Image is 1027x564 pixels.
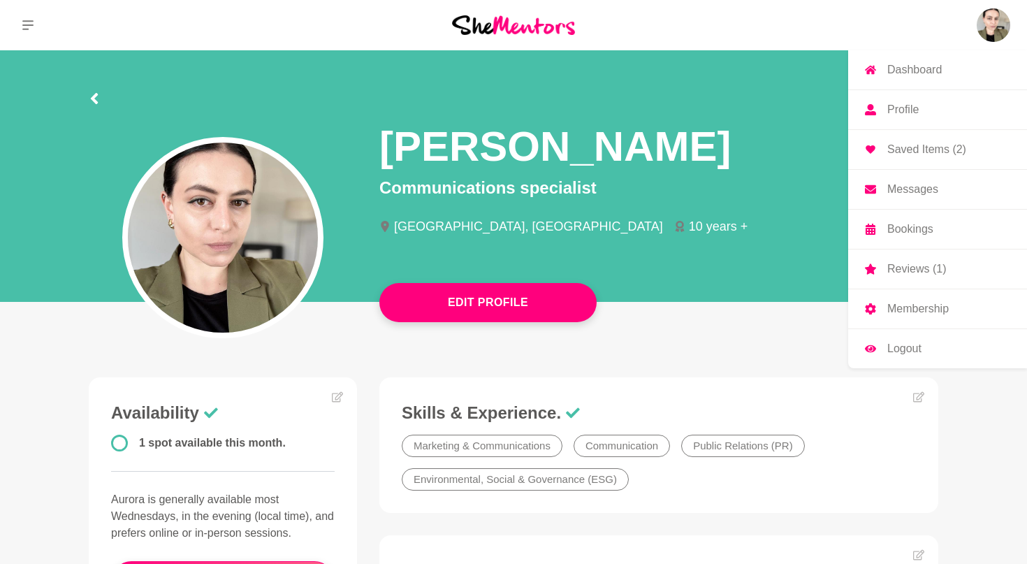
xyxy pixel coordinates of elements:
p: Profile [887,104,919,115]
p: Logout [887,343,922,354]
h3: Availability [111,403,335,424]
p: Membership [887,303,949,314]
li: 10 years + [674,220,759,233]
button: Edit Profile [379,283,597,322]
p: Communications specialist [379,175,938,201]
p: Bookings [887,224,933,235]
a: Aurora FrancoisDashboardProfileSaved Items (2)MessagesBookingsReviews (1)MembershipLogout [977,8,1010,42]
p: Saved Items (2) [887,144,966,155]
a: Messages [848,170,1027,209]
li: [GEOGRAPHIC_DATA], [GEOGRAPHIC_DATA] [379,220,674,233]
a: Reviews (1) [848,250,1027,289]
h3: Skills & Experience. [402,403,916,424]
span: 1 spot available this month. [139,437,286,449]
a: Bookings [848,210,1027,249]
a: Saved Items (2) [848,130,1027,169]
a: Dashboard [848,50,1027,89]
h1: [PERSON_NAME] [379,120,731,173]
p: Reviews (1) [887,263,946,275]
p: Dashboard [887,64,942,75]
p: Messages [887,184,938,195]
a: Profile [848,90,1027,129]
p: Aurora is generally available most Wednesdays, in the evening (local time), and prefers online or... [111,491,335,542]
img: Aurora Francois [977,8,1010,42]
img: She Mentors Logo [452,15,575,34]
